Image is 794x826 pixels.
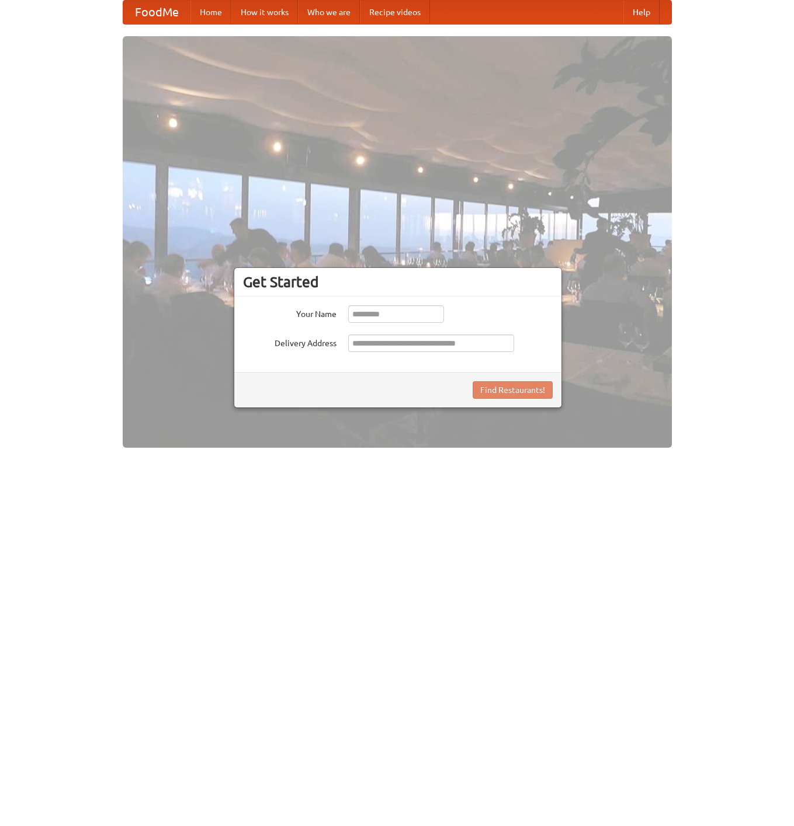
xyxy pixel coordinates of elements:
[243,334,337,349] label: Delivery Address
[623,1,660,24] a: Help
[190,1,231,24] a: Home
[243,305,337,320] label: Your Name
[243,273,553,291] h3: Get Started
[473,381,553,399] button: Find Restaurants!
[360,1,430,24] a: Recipe videos
[231,1,298,24] a: How it works
[123,1,190,24] a: FoodMe
[298,1,360,24] a: Who we are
